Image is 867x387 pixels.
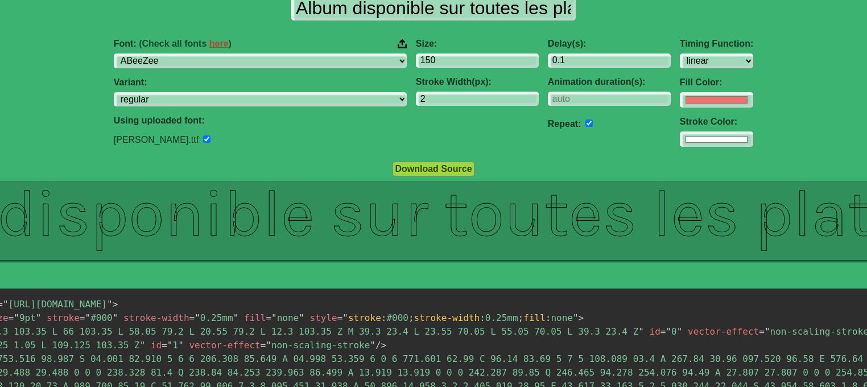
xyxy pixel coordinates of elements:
span: = [759,326,765,337]
img: Upload your font [398,39,407,49]
span: = [9,312,14,323]
span: #000 0.25mm none [348,312,573,323]
label: Animation duration(s): [548,77,671,87]
input: auto [585,120,593,127]
span: " [299,312,304,323]
span: 0 [660,326,683,337]
span: " [370,340,375,351]
span: = [162,340,167,351]
span: style [310,312,337,323]
label: Repeat: [548,119,581,129]
span: : [480,312,485,323]
span: " [573,312,579,323]
span: " [677,326,683,337]
span: = [266,312,271,323]
span: = [189,312,195,323]
span: " [3,299,9,310]
input: Remove font [203,135,210,143]
a: here [209,39,229,48]
span: fill [523,312,546,323]
span: " [638,326,644,337]
span: none [266,312,304,323]
span: " [765,326,770,337]
span: =" [337,312,348,323]
label: Stroke Width(px): [416,77,539,87]
span: " [14,312,19,323]
span: = [261,340,266,351]
span: ; [408,312,414,323]
span: 0.25mm [189,312,239,323]
span: #000 [80,312,118,323]
label: Stroke Color: [680,117,753,127]
span: " [140,340,146,351]
span: non-scaling-stroke [261,340,375,351]
span: " [233,312,239,323]
span: stroke [348,312,381,323]
input: 100 [416,53,539,68]
span: vector-effect [189,340,260,351]
span: " [178,340,184,351]
span: ; [518,312,524,323]
span: 9pt [9,312,42,323]
label: Timing Function: [680,39,753,49]
label: Size: [416,39,539,49]
span: " [195,312,200,323]
span: stroke-width [414,312,480,323]
label: [PERSON_NAME].ttf [114,135,199,145]
span: > [579,312,584,323]
span: stroke [47,312,80,323]
span: " [107,299,113,310]
span: vector-effect [688,326,759,337]
span: Font: [114,39,232,49]
label: Variant: [114,77,407,88]
span: id [650,326,660,337]
span: id [151,340,162,351]
span: " [666,326,671,337]
span: (Check all fonts ) [139,39,232,48]
label: Delay(s): [548,39,671,49]
span: = [660,326,666,337]
input: 2px [416,92,539,106]
span: 1 [162,340,184,351]
input: 0.1s [548,53,671,68]
span: = [80,312,85,323]
label: Fill Color: [680,77,753,88]
span: fill [244,312,266,323]
span: " [266,340,271,351]
button: Download Source [393,162,474,176]
label: Using uploaded font: [114,116,407,126]
span: /> [375,340,386,351]
span: stroke-width [123,312,189,323]
span: : [381,312,387,323]
span: " [85,312,91,323]
span: " [271,312,277,323]
span: " [167,340,173,351]
span: " [113,312,118,323]
input: auto [548,92,671,106]
span: " [36,312,42,323]
span: : [546,312,551,323]
span: > [113,299,118,310]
